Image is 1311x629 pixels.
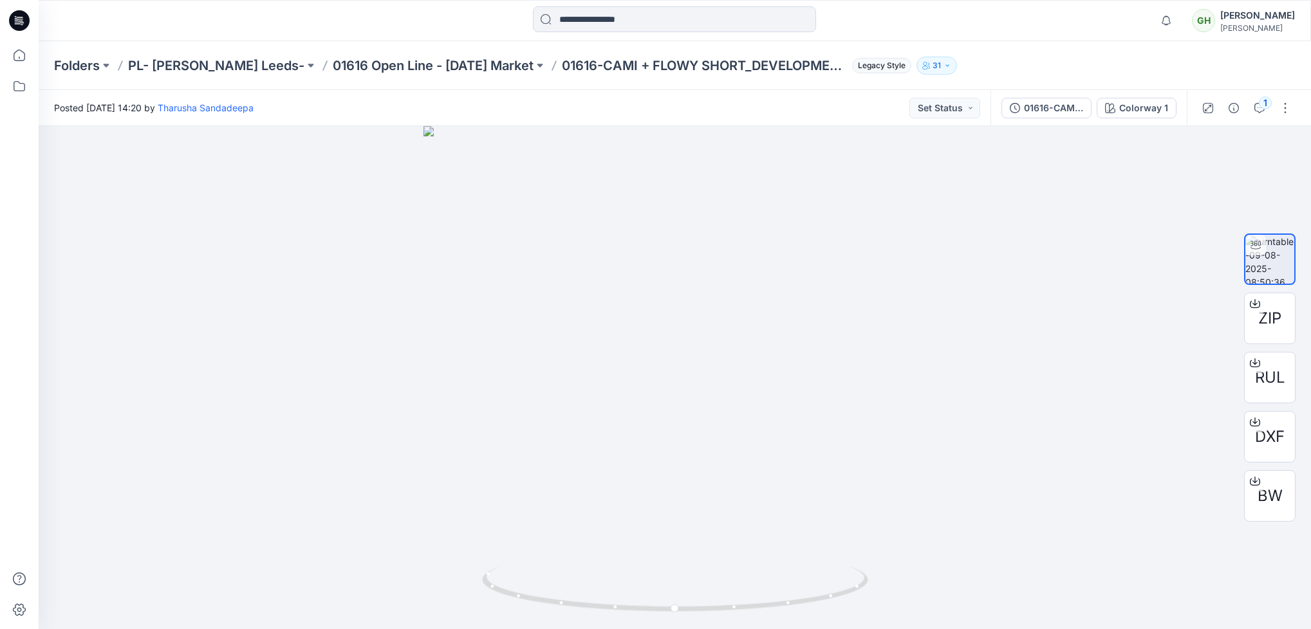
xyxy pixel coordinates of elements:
button: Legacy Style [847,57,911,75]
button: 31 [916,57,957,75]
div: [PERSON_NAME] [1220,8,1295,23]
button: Colorway 1 [1097,98,1176,118]
span: RUL [1255,366,1285,389]
div: 01616-CAMI + FLOWY SHORT_DEVELOPMENT [1024,101,1083,115]
div: 1 [1259,96,1272,109]
span: DXF [1255,425,1285,448]
button: Details [1223,98,1244,118]
a: PL- [PERSON_NAME] Leeds- [128,57,304,75]
p: 01616-CAMI + FLOWY SHORT_DEVELOPMENT [562,57,847,75]
a: 01616 Open Line - [DATE] Market [333,57,534,75]
div: GH [1192,9,1215,32]
button: 01616-CAMI + FLOWY SHORT_DEVELOPMENT [1001,98,1092,118]
div: Colorway 1 [1119,101,1168,115]
a: Folders [54,57,100,75]
span: ZIP [1258,307,1281,330]
div: [PERSON_NAME] [1220,23,1295,33]
img: turntable-09-08-2025-08:50:36 [1245,235,1294,284]
a: Tharusha Sandadeepa [158,102,254,113]
button: 1 [1249,98,1270,118]
p: 31 [933,59,941,73]
span: Legacy Style [852,58,911,73]
span: Posted [DATE] 14:20 by [54,101,254,114]
span: BW [1258,484,1283,507]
